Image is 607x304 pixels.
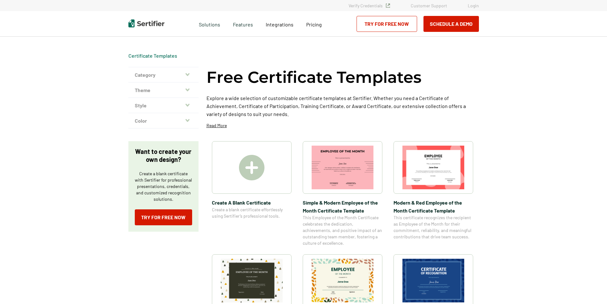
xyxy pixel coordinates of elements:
img: Create A Blank Certificate [239,155,264,180]
a: Login [468,3,479,8]
button: Color [128,113,199,128]
a: Pricing [306,20,322,28]
p: Create a blank certificate with Sertifier for professional presentations, credentials, and custom... [135,170,192,202]
img: Modern Dark Blue Employee of the Month Certificate Template [402,259,464,302]
span: Features [233,20,253,28]
img: Simple and Patterned Employee of the Month Certificate Template [312,259,373,302]
span: Pricing [306,21,322,27]
div: Breadcrumb [128,53,177,59]
button: Style [128,98,199,113]
a: Customer Support [411,3,447,8]
button: Theme [128,83,199,98]
a: Verify Credentials [349,3,390,8]
a: Try for Free Now [135,209,192,225]
span: This Employee of the Month Certificate celebrates the dedication, achievements, and positive impa... [303,214,382,246]
a: Try for Free Now [357,16,417,32]
span: Create a blank certificate effortlessly using Sertifier’s professional tools. [212,206,292,219]
span: Integrations [266,21,293,27]
img: Modern & Red Employee of the Month Certificate Template [402,146,464,189]
img: Sertifier | Digital Credentialing Platform [128,19,164,27]
span: Create A Blank Certificate [212,199,292,206]
span: Simple & Modern Employee of the Month Certificate Template [303,199,382,214]
p: Read More [206,122,227,129]
button: Category [128,67,199,83]
img: Verified [386,4,390,8]
img: Simple & Modern Employee of the Month Certificate Template [312,146,373,189]
a: Simple & Modern Employee of the Month Certificate TemplateSimple & Modern Employee of the Month C... [303,141,382,246]
h1: Free Certificate Templates [206,67,422,88]
span: This certificate recognizes the recipient as Employee of the Month for their commitment, reliabil... [394,214,473,240]
a: Certificate Templates [128,53,177,59]
p: Want to create your own design? [135,148,192,163]
span: Solutions [199,20,220,28]
a: Modern & Red Employee of the Month Certificate TemplateModern & Red Employee of the Month Certifi... [394,141,473,246]
span: Modern & Red Employee of the Month Certificate Template [394,199,473,214]
a: Integrations [266,20,293,28]
p: Explore a wide selection of customizable certificate templates at Sertifier. Whether you need a C... [206,94,479,118]
img: Simple & Colorful Employee of the Month Certificate Template [221,259,283,302]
